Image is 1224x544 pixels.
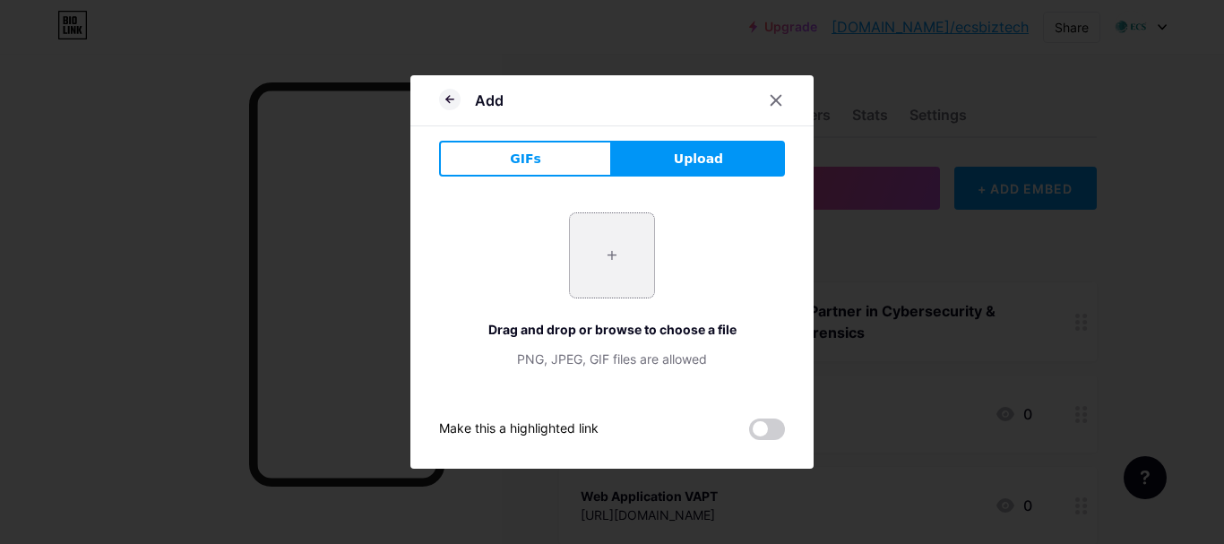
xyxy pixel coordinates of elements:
span: Upload [674,150,723,168]
div: Drag and drop or browse to choose a file [439,320,785,339]
button: Upload [612,141,785,177]
div: PNG, JPEG, GIF files are allowed [439,350,785,368]
div: Add [475,90,504,111]
div: Make this a highlighted link [439,419,599,440]
span: GIFs [510,150,541,168]
button: GIFs [439,141,612,177]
